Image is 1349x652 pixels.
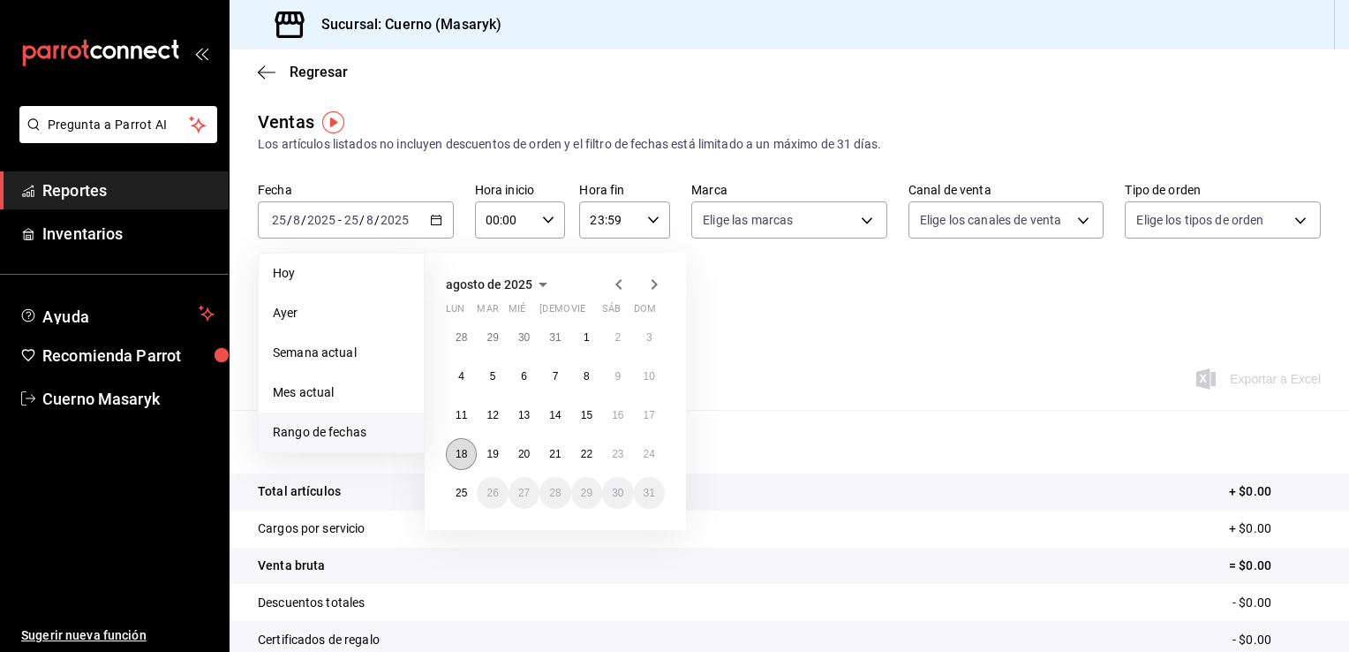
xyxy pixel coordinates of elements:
abbr: 2 de agosto de 2025 [614,331,621,344]
button: 22 de agosto de 2025 [571,438,602,470]
button: 28 de julio de 2025 [446,322,477,353]
span: Sugerir nueva función [21,626,215,645]
abbr: 9 de agosto de 2025 [614,370,621,383]
abbr: sábado [602,303,621,322]
button: 24 de agosto de 2025 [634,438,665,470]
label: Marca [691,184,887,196]
button: 29 de julio de 2025 [477,322,508,353]
span: agosto de 2025 [446,277,532,292]
span: - [338,213,342,227]
span: Regresar [290,64,348,80]
abbr: 4 de agosto de 2025 [458,370,464,383]
abbr: viernes [571,303,585,322]
p: - $0.00 [1232,631,1321,649]
button: 10 de agosto de 2025 [634,360,665,392]
abbr: 29 de agosto de 2025 [581,487,592,499]
label: Fecha [258,184,454,196]
abbr: 13 de agosto de 2025 [518,409,530,421]
button: 31 de julio de 2025 [539,322,570,353]
span: Elige los canales de venta [920,211,1061,229]
button: 9 de agosto de 2025 [602,360,633,392]
abbr: 25 de agosto de 2025 [456,487,467,499]
span: Recomienda Parrot [42,344,215,368]
label: Hora inicio [475,184,566,196]
button: 23 de agosto de 2025 [602,438,633,470]
button: Regresar [258,64,348,80]
button: 21 de agosto de 2025 [539,438,570,470]
abbr: 19 de agosto de 2025 [486,448,498,460]
button: 4 de agosto de 2025 [446,360,477,392]
span: / [301,213,306,227]
abbr: 10 de agosto de 2025 [644,370,655,383]
span: Pregunta a Parrot AI [48,116,190,134]
button: 11 de agosto de 2025 [446,399,477,431]
img: Tooltip marker [322,111,344,133]
input: -- [271,213,287,227]
abbr: 29 de julio de 2025 [486,331,498,344]
p: + $0.00 [1229,519,1321,538]
span: Rango de fechas [273,423,410,442]
button: 5 de agosto de 2025 [477,360,508,392]
a: Pregunta a Parrot AI [12,128,217,147]
button: 30 de agosto de 2025 [602,477,633,509]
span: Elige los tipos de orden [1136,211,1263,229]
abbr: 16 de agosto de 2025 [612,409,623,421]
span: / [359,213,365,227]
button: 27 de agosto de 2025 [509,477,539,509]
button: 14 de agosto de 2025 [539,399,570,431]
label: Tipo de orden [1125,184,1321,196]
abbr: 23 de agosto de 2025 [612,448,623,460]
button: 1 de agosto de 2025 [571,322,602,353]
abbr: 1 de agosto de 2025 [584,331,590,344]
abbr: miércoles [509,303,525,322]
abbr: 22 de agosto de 2025 [581,448,592,460]
abbr: 3 de agosto de 2025 [646,331,652,344]
abbr: 21 de agosto de 2025 [549,448,561,460]
input: -- [366,213,374,227]
abbr: 11 de agosto de 2025 [456,409,467,421]
p: Resumen [258,431,1321,452]
button: 12 de agosto de 2025 [477,399,508,431]
abbr: 30 de agosto de 2025 [612,487,623,499]
abbr: 5 de agosto de 2025 [490,370,496,383]
p: Total artículos [258,482,341,501]
button: 28 de agosto de 2025 [539,477,570,509]
button: 7 de agosto de 2025 [539,360,570,392]
span: / [374,213,380,227]
abbr: 31 de agosto de 2025 [644,487,655,499]
button: 31 de agosto de 2025 [634,477,665,509]
button: 6 de agosto de 2025 [509,360,539,392]
abbr: martes [477,303,498,322]
span: Elige las marcas [703,211,793,229]
span: Hoy [273,264,410,283]
button: 2 de agosto de 2025 [602,322,633,353]
input: ---- [380,213,410,227]
abbr: 15 de agosto de 2025 [581,409,592,421]
p: - $0.00 [1232,594,1321,612]
button: open_drawer_menu [194,46,208,60]
abbr: 6 de agosto de 2025 [521,370,527,383]
abbr: 28 de julio de 2025 [456,331,467,344]
span: Semana actual [273,344,410,362]
div: Los artículos listados no incluyen descuentos de orden y el filtro de fechas está limitado a un m... [258,135,1321,154]
input: ---- [306,213,336,227]
span: Reportes [42,178,215,202]
label: Hora fin [579,184,670,196]
abbr: 8 de agosto de 2025 [584,370,590,383]
button: 3 de agosto de 2025 [634,322,665,353]
p: Cargos por servicio [258,519,366,538]
input: -- [343,213,359,227]
div: Ventas [258,109,314,135]
abbr: 12 de agosto de 2025 [486,409,498,421]
p: + $0.00 [1229,482,1321,501]
button: 29 de agosto de 2025 [571,477,602,509]
button: agosto de 2025 [446,274,554,295]
button: 13 de agosto de 2025 [509,399,539,431]
abbr: jueves [539,303,644,322]
span: Ayuda [42,303,192,324]
input: -- [292,213,301,227]
abbr: domingo [634,303,656,322]
abbr: 26 de agosto de 2025 [486,487,498,499]
p: Venta bruta [258,557,325,575]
